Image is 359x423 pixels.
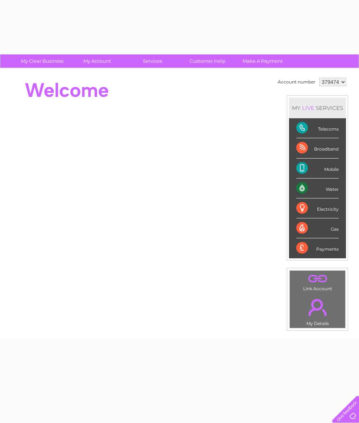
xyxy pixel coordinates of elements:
[296,178,339,198] div: Water
[178,54,238,68] a: Customer Help
[233,54,293,68] a: Make A Payment
[296,138,339,158] div: Broadband
[292,272,343,285] a: .
[292,295,343,320] a: .
[289,98,346,118] div: MY SERVICES
[12,54,72,68] a: My Clear Business
[289,270,346,293] td: Link Account
[296,218,339,238] div: Gas
[296,118,339,138] div: Telecoms
[123,54,182,68] a: Services
[301,104,316,111] div: LIVE
[296,198,339,218] div: Electricity
[289,293,346,328] td: My Details
[276,76,317,88] td: Account number
[296,159,339,178] div: Mobile
[67,54,127,68] a: My Account
[296,238,339,258] div: Payments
